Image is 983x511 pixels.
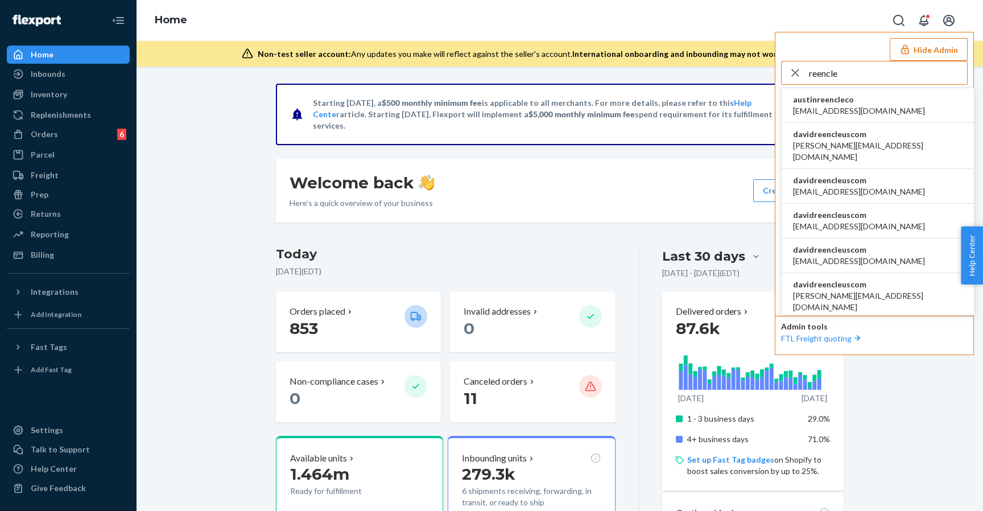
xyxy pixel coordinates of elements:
[31,208,61,220] div: Returns
[912,9,935,32] button: Open notifications
[793,140,963,163] span: [PERSON_NAME][EMAIL_ADDRESS][DOMAIN_NAME]
[31,463,77,475] div: Help Center
[662,267,740,279] p: [DATE] - [DATE] ( EDT )
[687,455,774,464] a: Set up Fast Tag badges
[7,205,130,223] a: Returns
[793,129,963,140] span: davidreencleuscom
[31,189,48,200] div: Prep
[382,98,482,108] span: $500 monthly minimum fee
[290,452,347,465] p: Available units
[7,186,130,204] a: Prep
[419,175,435,191] img: hand-wave emoji
[31,109,91,121] div: Replenishments
[31,49,53,60] div: Home
[462,485,601,508] p: 6 shipments receiving, forwarding, in transit, or ready to ship
[31,249,54,261] div: Billing
[31,89,67,100] div: Inventory
[31,68,65,80] div: Inbounds
[31,365,72,374] div: Add Fast Tag
[793,290,963,313] span: [PERSON_NAME][EMAIL_ADDRESS][DOMAIN_NAME]
[7,440,130,459] a: Talk to Support
[793,175,925,186] span: davidreencleuscom
[793,209,925,221] span: davidreencleuscom
[7,85,130,104] a: Inventory
[290,375,378,388] p: Non-compliance cases
[753,179,830,202] button: Create new
[793,221,925,232] span: [EMAIL_ADDRESS][DOMAIN_NAME]
[7,338,130,356] button: Fast Tags
[276,361,441,422] button: Non-compliance cases 0
[809,61,967,84] input: Search or paste seller ID
[117,129,126,140] div: 6
[687,413,799,425] p: 1 - 3 business days
[31,229,69,240] div: Reporting
[687,434,799,445] p: 4+ business days
[290,197,435,209] p: Here’s a quick overview of your business
[31,129,58,140] div: Orders
[462,464,515,484] span: 279.3k
[31,286,79,298] div: Integrations
[781,321,968,332] p: Admin tools
[793,186,925,197] span: [EMAIL_ADDRESS][DOMAIN_NAME]
[276,291,441,352] button: Orders placed 853
[464,375,527,388] p: Canceled orders
[7,65,130,83] a: Inbounds
[290,172,435,193] h1: Welcome back
[31,444,90,455] div: Talk to Support
[662,248,745,265] div: Last 30 days
[7,246,130,264] a: Billing
[7,460,130,478] a: Help Center
[7,146,130,164] a: Parcel
[450,291,615,352] button: Invalid addresses 0
[7,283,130,301] button: Integrations
[31,149,55,160] div: Parcel
[290,305,345,318] p: Orders placed
[450,361,615,422] button: Canceled orders 11
[7,225,130,244] a: Reporting
[781,333,863,343] a: FTL Freight quoting
[258,49,351,59] span: Non-test seller account:
[107,9,130,32] button: Close Navigation
[793,94,925,105] span: austinreencleco
[155,14,187,26] a: Home
[793,255,925,267] span: [EMAIL_ADDRESS][DOMAIN_NAME]
[808,414,830,423] span: 29.0%
[793,244,925,255] span: davidreencleuscom
[808,434,830,444] span: 71.0%
[276,266,616,277] p: [DATE] ( EDT )
[276,245,616,263] h3: Today
[528,109,635,119] span: $5,000 monthly minimum fee
[464,319,474,338] span: 0
[793,279,963,290] span: davidreencleuscom
[676,305,750,318] button: Delivered orders
[31,483,86,494] div: Give Feedback
[7,361,130,379] a: Add Fast Tag
[13,15,61,26] img: Flexport logo
[793,105,925,117] span: [EMAIL_ADDRESS][DOMAIN_NAME]
[890,38,968,61] button: Hide Admin
[676,319,720,338] span: 87.6k
[961,226,983,285] button: Help Center
[31,425,63,436] div: Settings
[290,389,300,408] span: 0
[7,106,130,124] a: Replenishments
[572,49,867,59] span: International onboarding and inbounding may not work during impersonation.
[7,166,130,184] a: Freight
[464,305,531,318] p: Invalid addresses
[31,170,59,181] div: Freight
[7,125,130,143] a: Orders6
[7,421,130,439] a: Settings
[290,485,395,497] p: Ready for fulfillment
[7,306,130,324] a: Add Integration
[146,4,196,37] ol: breadcrumbs
[290,464,349,484] span: 1.464m
[937,9,960,32] button: Open account menu
[290,319,318,338] span: 853
[887,9,910,32] button: Open Search Box
[687,454,830,477] p: on Shopify to boost sales conversion by up to 25%.
[31,341,67,353] div: Fast Tags
[313,97,805,131] p: Starting [DATE], a is applicable to all merchants. For more details, please refer to this article...
[464,389,477,408] span: 11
